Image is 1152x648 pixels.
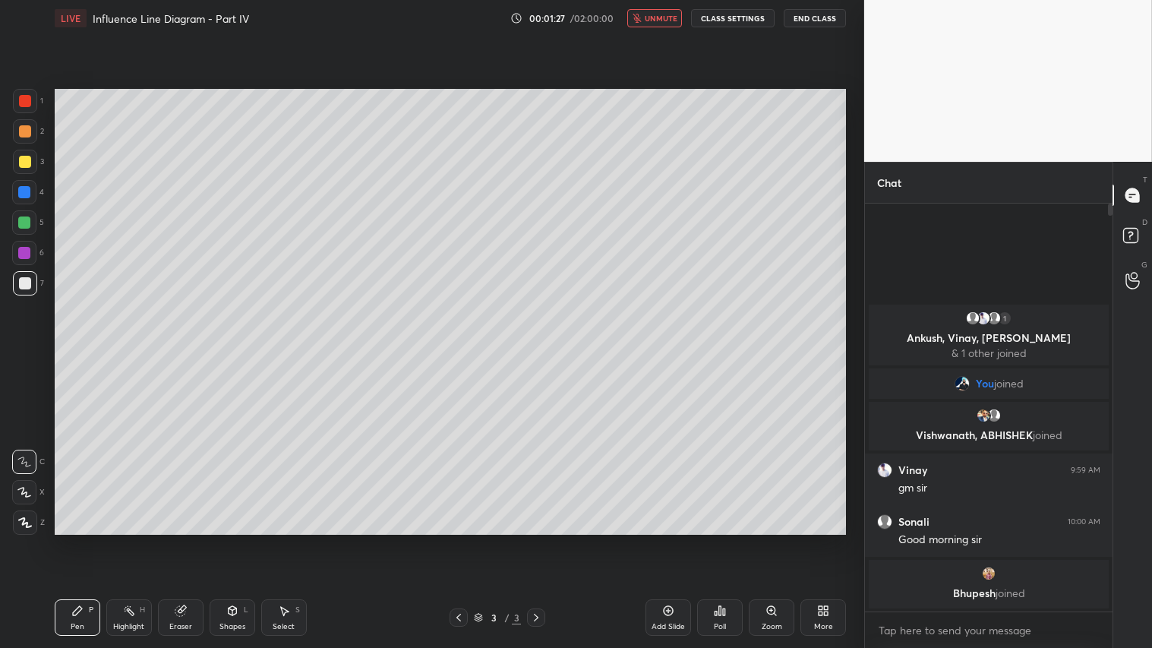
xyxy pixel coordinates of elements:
[13,271,44,296] div: 7
[898,463,927,477] h6: Vinay
[995,586,1024,600] span: joined
[13,119,44,144] div: 2
[981,566,996,581] img: c186aaa793624610b708eb78cdc9b798.jpg
[986,311,1002,326] img: default.png
[975,378,993,390] span: You
[976,408,991,423] img: f92625a13760428086d43f5553a3b24f.jpg
[645,13,677,24] span: unmute
[986,408,1002,423] img: default.png
[55,9,87,27] div: LIVE
[1142,217,1147,228] p: D
[954,376,969,391] img: bb0fa125db344831bf5d12566d8c4e6c.jpg
[714,623,726,631] div: Poll
[244,606,248,614] div: L
[1068,517,1100,526] div: 10:00 AM
[965,311,980,326] img: default.png
[12,180,44,204] div: 4
[71,623,84,631] div: Pen
[878,429,1100,441] p: Vishwanath, ABHISHEK
[169,623,192,631] div: Eraser
[878,332,1100,344] p: Ankush, Vinay, [PERSON_NAME]
[219,623,245,631] div: Shapes
[993,378,1023,390] span: joined
[878,347,1100,359] p: & 1 other joined
[89,606,93,614] div: P
[13,510,45,535] div: Z
[13,150,44,174] div: 3
[877,463,892,478] img: 3
[12,241,44,265] div: 6
[512,611,521,624] div: 3
[486,613,501,622] div: 3
[814,623,833,631] div: More
[784,9,846,27] button: End Class
[140,606,145,614] div: H
[652,623,685,631] div: Add Slide
[1141,259,1147,270] p: G
[113,623,144,631] div: Highlight
[878,587,1100,599] p: Bhupesh
[898,533,1100,548] div: Good morning sir
[273,623,295,631] div: Select
[877,514,892,529] img: default.png
[504,613,509,622] div: /
[865,302,1113,612] div: grid
[627,9,682,27] button: unmute
[12,210,44,235] div: 5
[898,481,1100,496] div: gm sir
[1032,428,1062,442] span: joined
[1071,466,1100,475] div: 9:59 AM
[295,606,300,614] div: S
[12,480,45,504] div: X
[1143,174,1147,185] p: T
[93,11,249,26] h4: Influence Line Diagram - Part IV
[976,311,991,326] img: 3
[997,311,1012,326] div: 1
[12,450,45,474] div: C
[762,623,782,631] div: Zoom
[691,9,775,27] button: CLASS SETTINGS
[898,515,929,529] h6: Sonali
[13,89,43,113] div: 1
[865,163,914,203] p: Chat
